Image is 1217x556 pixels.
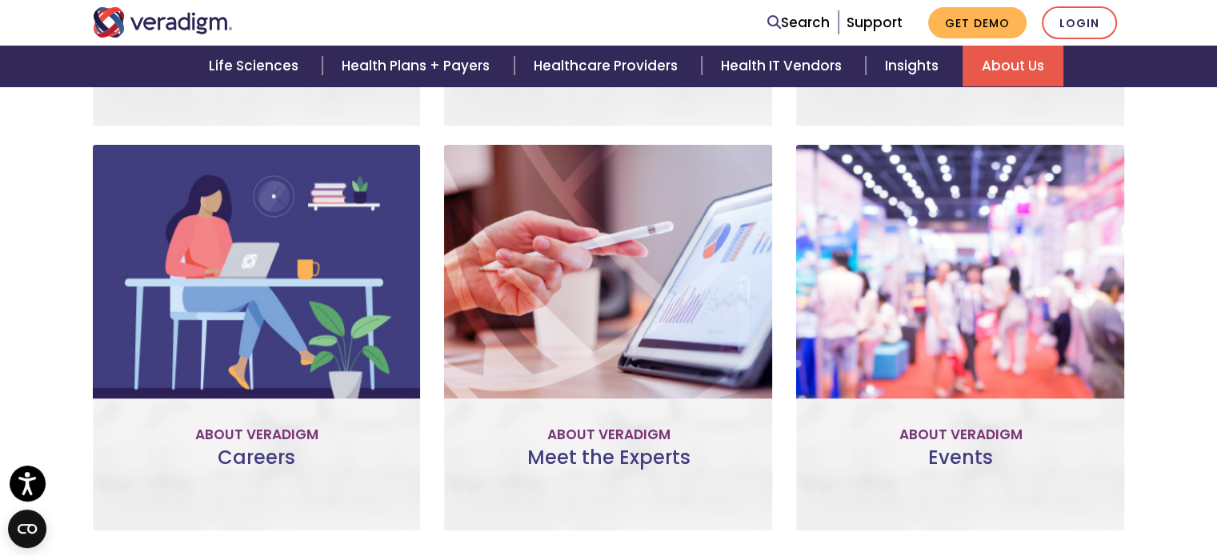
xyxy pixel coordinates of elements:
[1042,6,1117,39] a: Login
[322,46,514,86] a: Health Plans + Payers
[963,46,1063,86] a: About Us
[190,46,322,86] a: Life Sciences
[847,13,903,32] a: Support
[93,7,233,38] img: Veradigm logo
[702,46,866,86] a: Health IT Vendors
[866,46,963,86] a: Insights
[809,446,1111,493] h3: Events
[457,446,759,493] h3: Meet the Experts
[106,446,408,493] h3: Careers
[457,41,759,87] h3: Leadership
[514,46,702,86] a: Healthcare Providers
[106,424,408,446] p: About Veradigm
[8,510,46,548] button: Open CMP widget
[809,41,1111,87] h3: Newsroom
[767,12,830,34] a: Search
[809,424,1111,446] p: About Veradigm
[106,41,408,87] h3: Our Story
[928,7,1027,38] a: Get Demo
[457,424,759,446] p: About Veradigm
